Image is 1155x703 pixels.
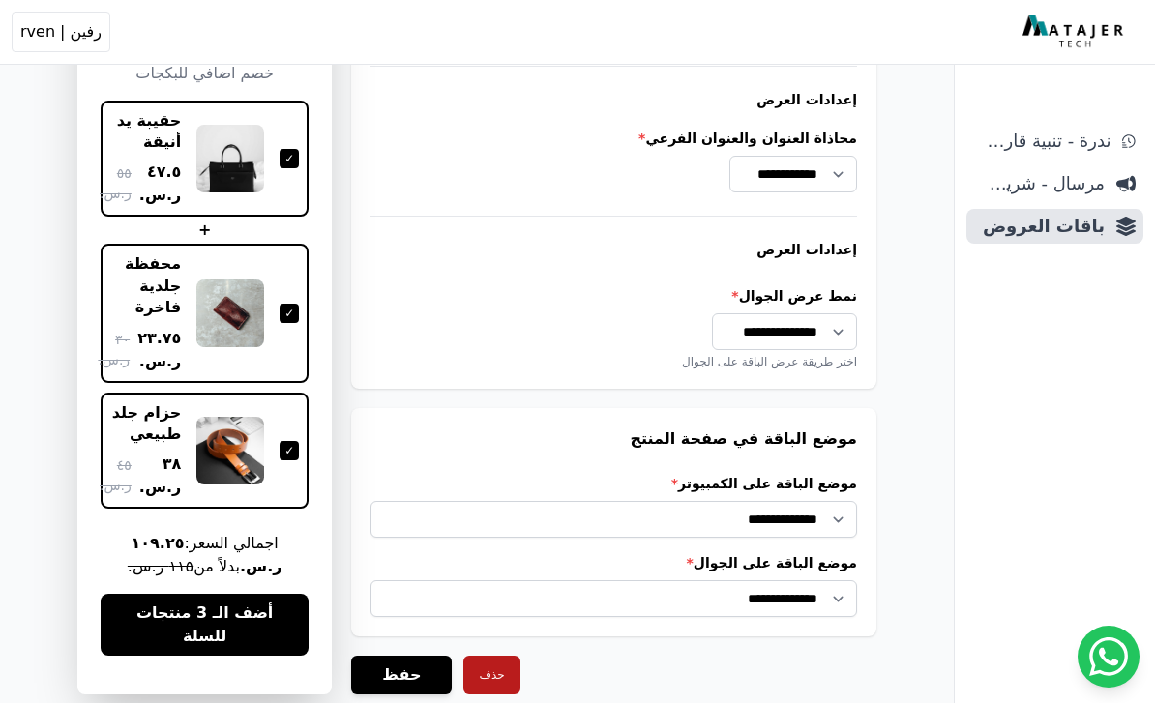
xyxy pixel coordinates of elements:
h3: موضع الباقة في صفحة المنتج [370,427,857,451]
button: حذف [463,656,519,694]
b: ١٠٩.٢٥ ر.س. [132,534,282,575]
label: محاذاة العنوان والعنوان الفرعي [370,129,857,148]
img: حقيبة يد أنيقة [196,125,264,192]
span: ٤٧.٥ ر.س. [139,161,181,207]
label: نمط عرض الجوال [370,286,857,306]
p: خصم اضافي للبكجات [101,61,309,84]
span: أضف الـ 3 منتجات للسلة [116,601,293,648]
img: حزام جلد طبيعي [196,417,264,484]
span: ٤٥ ر.س. [100,455,132,496]
button: أضف الـ 3 منتجات للسلة [101,594,309,656]
div: + [101,219,309,242]
span: رفين | rven [20,20,102,44]
span: اجمالي السعر: بدلاً من [101,532,309,578]
span: ندرة - تنبية قارب علي النفاذ [974,128,1111,155]
label: موضع الباقة على الجوال [370,553,857,572]
div: حقيبة يد أنيقة [110,109,181,153]
span: مرسال - شريط دعاية [974,170,1105,197]
h4: إعدادات العرض [370,90,857,109]
div: حزام جلد طبيعي [110,401,181,445]
h4: إعدادات العرض [370,240,857,259]
div: محفظة جلدية فاخرة [110,253,181,318]
span: ٣٨ ر.س. [139,453,181,499]
img: محفظة جلدية فاخرة [196,279,264,347]
span: ٣٠ ر.س. [98,329,130,369]
s: ١١٥ ر.س. [128,557,193,575]
div: اختر طريقة عرض الباقة على الجوال [370,354,857,369]
button: حفظ [351,656,452,694]
span: ٢٣.٧٥ ر.س. [137,326,181,372]
button: رفين | rven [12,12,110,52]
label: موضع الباقة على الكمبيوتر [370,474,857,493]
img: MatajerTech Logo [1022,15,1128,49]
span: ٥٥ ر.س. [100,163,132,204]
span: باقات العروض [974,213,1105,240]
